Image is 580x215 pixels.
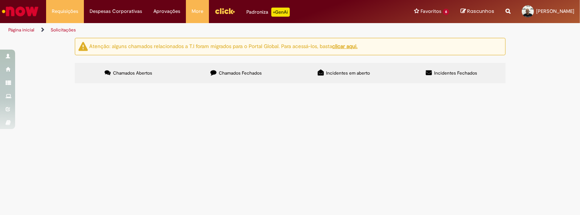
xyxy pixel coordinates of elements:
[333,43,358,50] a: clicar aqui.
[271,8,290,17] p: +GenAi
[6,23,381,37] ul: Trilhas de página
[90,43,358,50] ng-bind-html: Atenção: alguns chamados relacionados a T.I foram migrados para o Portal Global. Para acessá-los,...
[421,8,441,15] span: Favoritos
[1,4,40,19] img: ServiceNow
[443,9,449,15] span: 6
[52,8,78,15] span: Requisições
[467,8,494,15] span: Rascunhos
[219,70,262,76] span: Chamados Fechados
[90,8,142,15] span: Despesas Corporativas
[326,70,370,76] span: Incidentes em aberto
[434,70,477,76] span: Incidentes Fechados
[192,8,203,15] span: More
[461,8,494,15] a: Rascunhos
[536,8,574,14] span: [PERSON_NAME]
[51,27,76,33] a: Solicitações
[153,8,180,15] span: Aprovações
[246,8,290,17] div: Padroniza
[113,70,152,76] span: Chamados Abertos
[8,27,34,33] a: Página inicial
[215,5,235,17] img: click_logo_yellow_360x200.png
